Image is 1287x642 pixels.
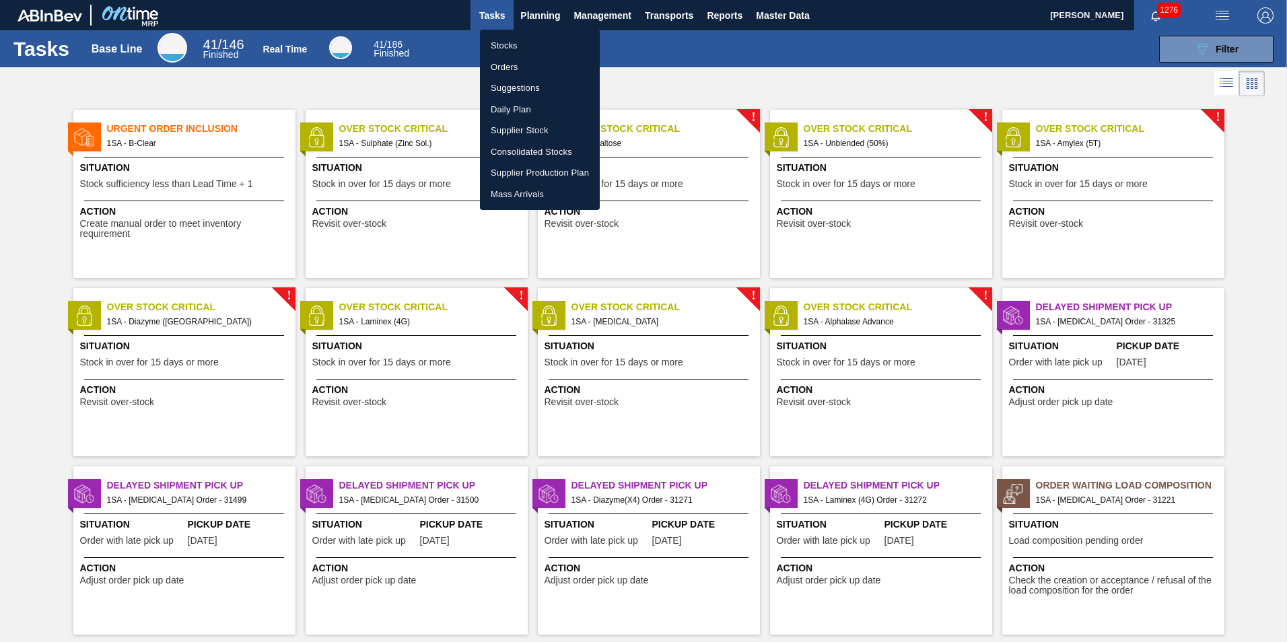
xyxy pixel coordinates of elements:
a: Daily Plan [480,99,600,120]
a: Supplier Production Plan [480,162,600,184]
a: Consolidated Stocks [480,141,600,163]
a: Stocks [480,35,600,57]
a: Orders [480,57,600,78]
a: Suggestions [480,77,600,99]
a: Supplier Stock [480,120,600,141]
a: Mass Arrivals [480,184,600,205]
